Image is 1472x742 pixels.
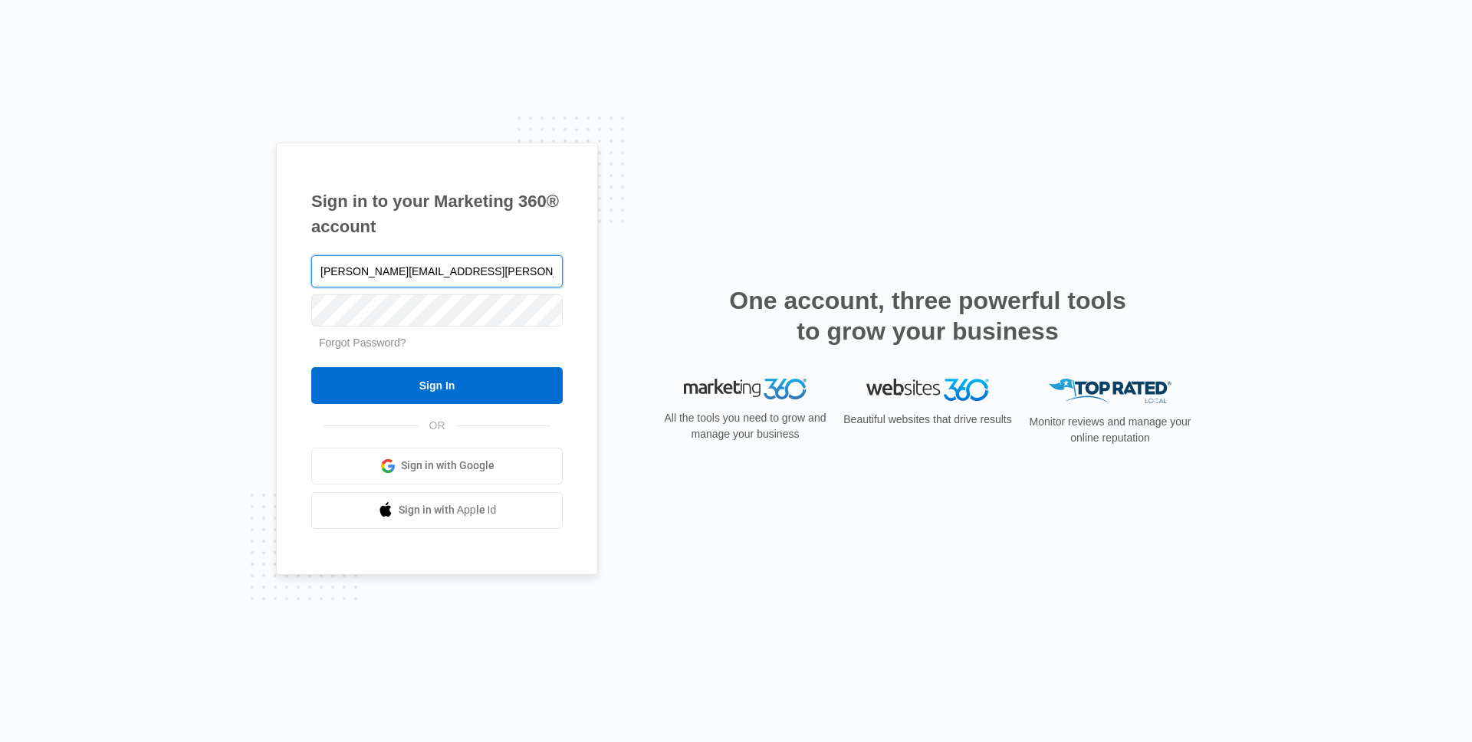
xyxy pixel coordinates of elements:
p: All the tools you need to grow and manage your business [659,410,831,442]
p: Monitor reviews and manage your online reputation [1024,414,1196,446]
input: Email [311,255,563,287]
h1: Sign in to your Marketing 360® account [311,189,563,239]
h2: One account, three powerful tools to grow your business [724,285,1131,346]
span: Sign in with Apple Id [399,502,497,518]
input: Sign In [311,367,563,404]
span: Sign in with Google [401,458,495,474]
img: Top Rated Local [1049,379,1171,404]
a: Sign in with Google [311,448,563,484]
img: Websites 360 [866,379,989,401]
img: Marketing 360 [684,379,807,400]
p: Beautiful websites that drive results [842,412,1014,428]
a: Sign in with Apple Id [311,492,563,529]
a: Forgot Password? [319,337,406,349]
span: OR [419,418,456,434]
